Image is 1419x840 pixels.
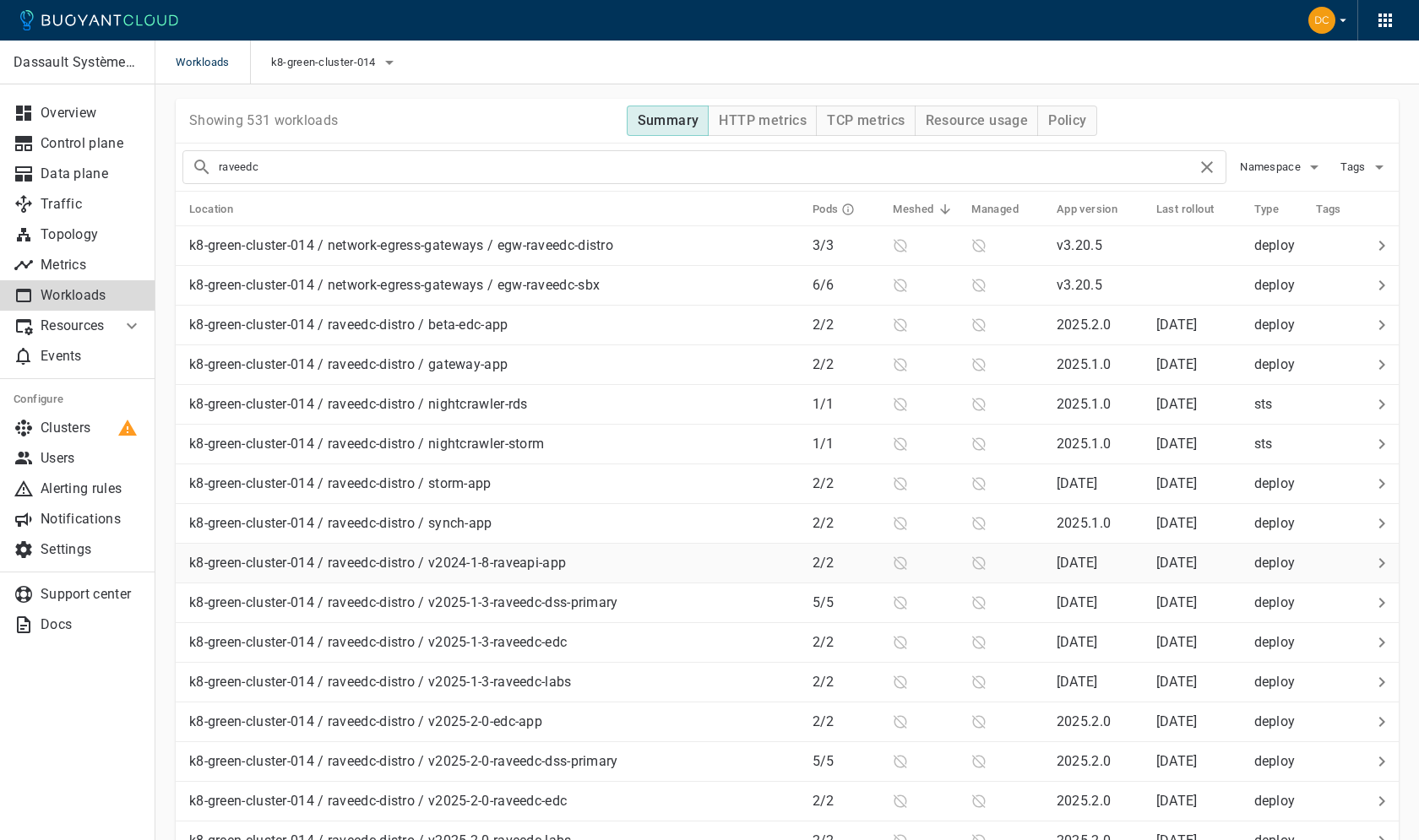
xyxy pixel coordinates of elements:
[813,317,879,333] p: 2 / 2
[1254,594,1303,611] p: deploy
[926,112,1029,129] h4: Resource usage
[189,436,544,453] p: k8-green-cluster-014 / raveedc-distro / nightcrawler-storm
[189,202,255,217] span: Location
[813,475,879,492] p: 2 / 2
[893,203,933,216] h5: Meshed
[1254,436,1303,453] p: sts
[1156,202,1237,217] span: Last rollout
[1156,793,1198,809] span: Fri, 12 Sep 2025 10:44:42 EDT / Fri, 12 Sep 2025 14:44:42 UTC
[1156,674,1198,690] span: Fri, 05 Sep 2025 14:06:03 EDT / Fri, 05 Sep 2025 18:06:03 UTC
[1037,106,1096,136] button: Policy
[1057,237,1102,253] p: v3.20.5
[1156,515,1198,531] relative-time: [DATE]
[1156,555,1198,571] span: Fri, 05 Sep 2025 12:01:05 EDT / Fri, 05 Sep 2025 16:01:05 UTC
[1156,436,1198,452] relative-time: [DATE]
[1254,674,1303,691] p: deploy
[915,106,1039,136] button: Resource usage
[189,753,618,770] p: k8-green-cluster-014 / raveedc-distro / v2025-2-0-raveedc-dss-primary
[813,713,879,730] p: 2 / 2
[189,237,613,254] p: k8-green-cluster-014 / network-egress-gateways / egw-raveedc-distro
[189,277,600,294] p: k8-green-cluster-014 / network-egress-gateways / egw-raveedc-sbx
[1057,634,1098,650] p: [DATE]
[1254,396,1303,413] p: sts
[813,396,879,413] p: 1 / 1
[41,420,142,436] p: Clusters
[189,317,508,333] p: k8-green-cluster-014 / raveedc-distro / beta-edc-app
[1057,436,1111,452] p: 2025.1.0
[813,594,879,611] p: 5 / 5
[1156,356,1198,372] span: Fri, 05 Sep 2025 13:17:55 EDT / Fri, 05 Sep 2025 17:17:55 UTC
[813,356,879,373] p: 2 / 2
[841,203,855,216] svg: Running pods in current release / Expected pods
[1254,203,1280,216] h5: Type
[1254,237,1303,254] p: deploy
[1057,203,1117,216] h5: App version
[1254,475,1303,492] p: deploy
[1156,753,1198,769] span: Fri, 12 Sep 2025 10:44:41 EDT / Fri, 12 Sep 2025 14:44:41 UTC
[1156,436,1198,452] span: Fri, 05 Sep 2025 12:42:03 EDT / Fri, 05 Sep 2025 16:42:03 UTC
[1057,202,1139,217] span: App version
[271,50,400,75] button: k8-green-cluster-014
[1156,555,1198,571] relative-time: [DATE]
[1057,753,1111,769] p: 2025.2.0
[893,202,955,217] span: Meshed
[1057,555,1098,571] p: [DATE]
[189,674,572,691] p: k8-green-cluster-014 / raveedc-distro / v2025-1-3-raveedc-labs
[41,541,142,558] p: Settings
[1254,634,1303,651] p: deploy
[41,287,142,304] p: Workloads
[189,203,233,216] h5: Location
[1240,160,1304,174] span: Namespace
[41,586,142,603] p: Support center
[1057,396,1111,412] p: 2025.1.0
[1156,475,1198,491] span: Fri, 05 Sep 2025 11:42:23 EDT / Fri, 05 Sep 2025 15:42:23 UTC
[1254,202,1302,217] span: Type
[176,41,250,84] span: Workloads
[813,277,879,294] p: 6 / 6
[813,753,879,770] p: 5 / 5
[719,112,807,129] h4: HTTP metrics
[1057,674,1098,690] p: [DATE]
[41,196,142,213] p: Traffic
[1156,515,1198,531] span: Fri, 05 Sep 2025 11:28:16 EDT / Fri, 05 Sep 2025 15:28:16 UTC
[1156,594,1198,610] span: Fri, 05 Sep 2025 14:06:01 EDT / Fri, 05 Sep 2025 18:06:01 UTC
[1156,396,1198,412] span: Fri, 05 Sep 2025 13:31:13 EDT / Fri, 05 Sep 2025 17:31:13 UTC
[813,555,879,572] p: 2 / 2
[1048,112,1086,129] h4: Policy
[41,616,142,633] p: Docs
[41,135,142,152] p: Control plane
[1156,753,1198,769] relative-time: [DATE]
[1254,793,1303,810] p: deploy
[1156,356,1198,372] relative-time: [DATE]
[41,105,142,122] p: Overview
[813,436,879,453] p: 1 / 1
[41,165,142,182] p: Data plane
[1308,7,1335,34] img: David Cassidy
[1156,793,1198,809] relative-time: [DATE]
[1057,515,1111,531] p: 2025.1.0
[41,480,142,497] p: Alerting rules
[708,106,817,136] button: HTTP metrics
[1156,594,1198,610] relative-time: [DATE]
[1156,317,1198,333] relative-time: [DATE]
[813,793,879,810] p: 2 / 2
[1156,713,1198,729] span: Fri, 05 Sep 2025 13:36:38 EDT / Fri, 05 Sep 2025 17:36:38 UTC
[1254,317,1303,333] p: deploy
[41,348,142,365] p: Events
[1340,160,1368,174] span: Tags
[189,634,567,651] p: k8-green-cluster-014 / raveedc-distro / v2025-1-3-raveedc-edc
[189,396,528,413] p: k8-green-cluster-014 / raveedc-distro / nightcrawler-rds
[1254,753,1303,770] p: deploy
[41,511,142,528] p: Notifications
[1254,515,1303,532] p: deploy
[813,202,878,217] span: Pods
[813,237,879,254] p: 3 / 3
[1254,356,1303,373] p: deploy
[189,594,618,611] p: k8-green-cluster-014 / raveedc-distro / v2025-1-3-raveedc-dss-primary
[1240,154,1324,180] button: Namespace
[41,450,142,467] p: Users
[1156,396,1198,412] relative-time: [DATE]
[189,112,338,129] p: Showing 531 workloads
[816,106,915,136] button: TCP metrics
[1057,277,1102,293] p: v3.20.5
